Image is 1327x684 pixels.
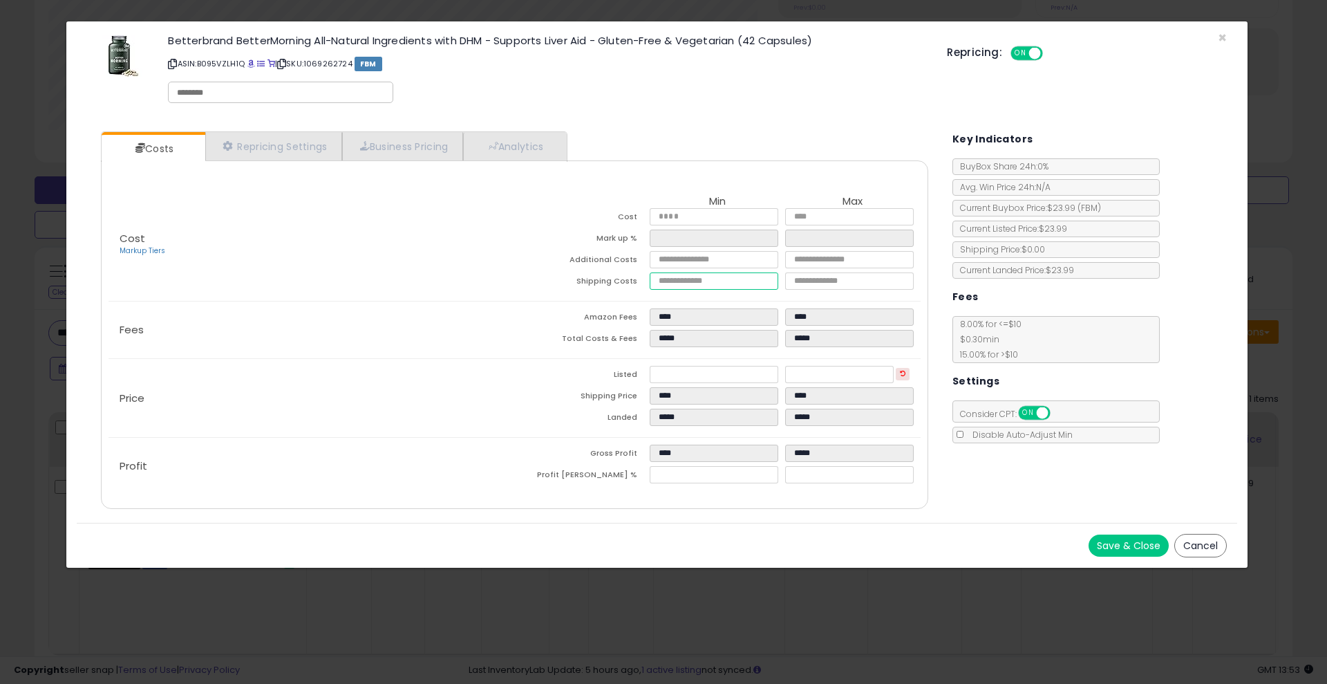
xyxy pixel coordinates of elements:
[1047,202,1101,214] span: $23.99
[953,264,1074,276] span: Current Landed Price: $23.99
[953,181,1051,193] span: Avg. Win Price 24h: N/A
[514,308,650,330] td: Amazon Fees
[109,461,514,472] p: Profit
[1218,28,1227,48] span: ×
[952,373,999,390] h5: Settings
[953,318,1022,360] span: 8.00 % for <= $10
[205,132,342,160] a: Repricing Settings
[953,223,1067,234] span: Current Listed Price: $23.99
[953,243,1045,255] span: Shipping Price: $0.00
[966,429,1073,441] span: Disable Auto-Adjust Min
[102,35,143,77] img: 41Vf9RweijL._SL60_.jpg
[953,160,1048,172] span: BuyBox Share 24h: 0%
[109,393,514,404] p: Price
[1077,202,1101,214] span: ( FBM )
[514,366,650,387] td: Listed
[168,35,926,46] h3: Betterbrand BetterMorning All-Natural Ingredients with DHM - Supports Liver Aid - Gluten-Free & V...
[1019,407,1037,419] span: ON
[1041,48,1063,59] span: OFF
[463,132,565,160] a: Analytics
[514,387,650,409] td: Shipping Price
[953,202,1101,214] span: Current Buybox Price:
[650,196,785,208] th: Min
[514,409,650,430] td: Landed
[342,132,463,160] a: Business Pricing
[947,47,1002,58] h5: Repricing:
[514,466,650,488] td: Profit [PERSON_NAME] %
[1012,48,1029,59] span: ON
[952,131,1033,148] h5: Key Indicators
[247,58,255,69] a: BuyBox page
[109,233,514,257] p: Cost
[953,408,1069,420] span: Consider CPT:
[355,57,382,71] span: FBM
[267,58,275,69] a: Your listing only
[109,324,514,335] p: Fees
[168,53,926,75] p: ASIN: B095VZLH1Q | SKU: 1069262724
[1174,534,1227,557] button: Cancel
[1089,535,1169,557] button: Save & Close
[514,445,650,466] td: Gross Profit
[514,272,650,294] td: Shipping Costs
[257,58,265,69] a: All offer listings
[953,349,1018,360] span: 15.00 % for > $10
[1048,407,1070,419] span: OFF
[785,196,921,208] th: Max
[120,246,165,256] a: Markup Tiers
[953,333,999,345] span: $0.30 min
[952,288,979,306] h5: Fees
[514,251,650,272] td: Additional Costs
[514,330,650,351] td: Total Costs & Fees
[514,230,650,251] td: Mark up %
[514,208,650,230] td: Cost
[102,135,204,163] a: Costs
